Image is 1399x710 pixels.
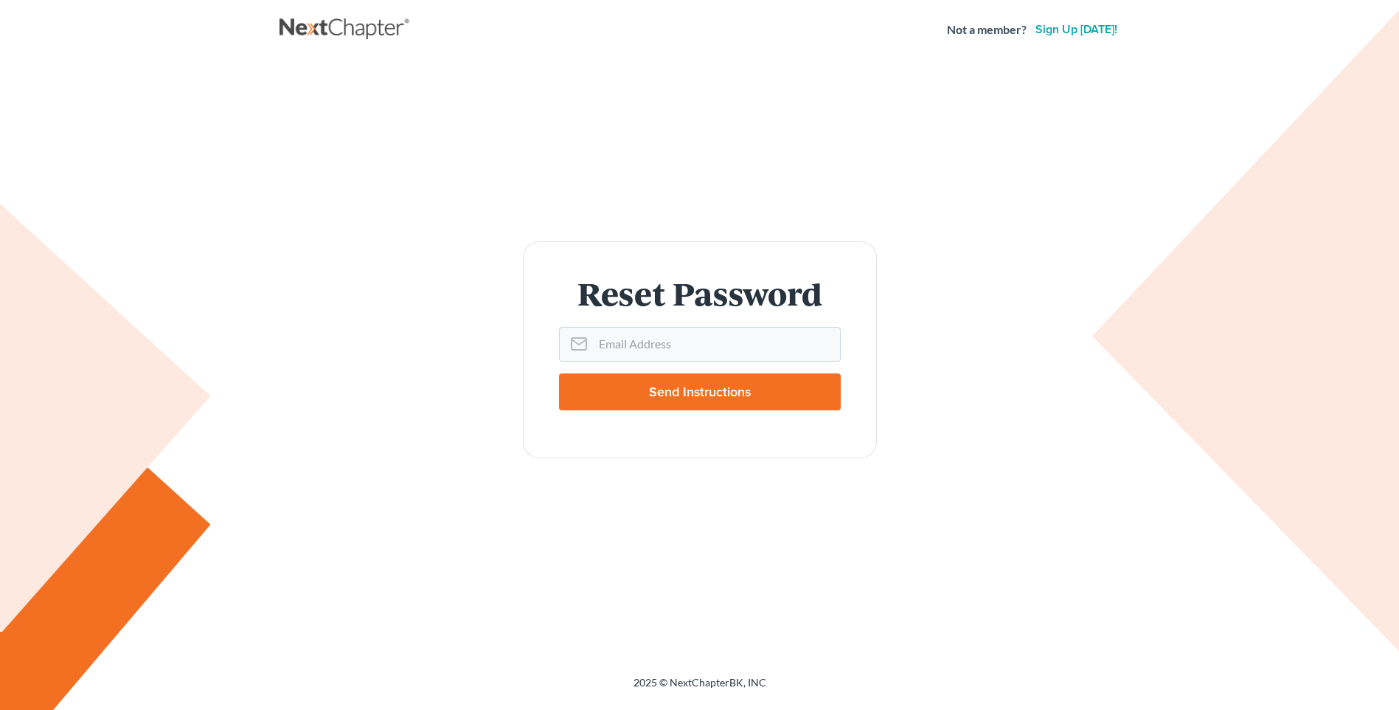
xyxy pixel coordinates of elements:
[947,21,1027,38] strong: Not a member?
[280,675,1120,702] div: 2025 © NextChapterBK, INC
[593,328,840,360] input: Email Address
[1032,24,1120,35] a: Sign up [DATE]!
[559,278,841,309] h1: Reset Password
[559,373,841,410] input: Send Instructions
